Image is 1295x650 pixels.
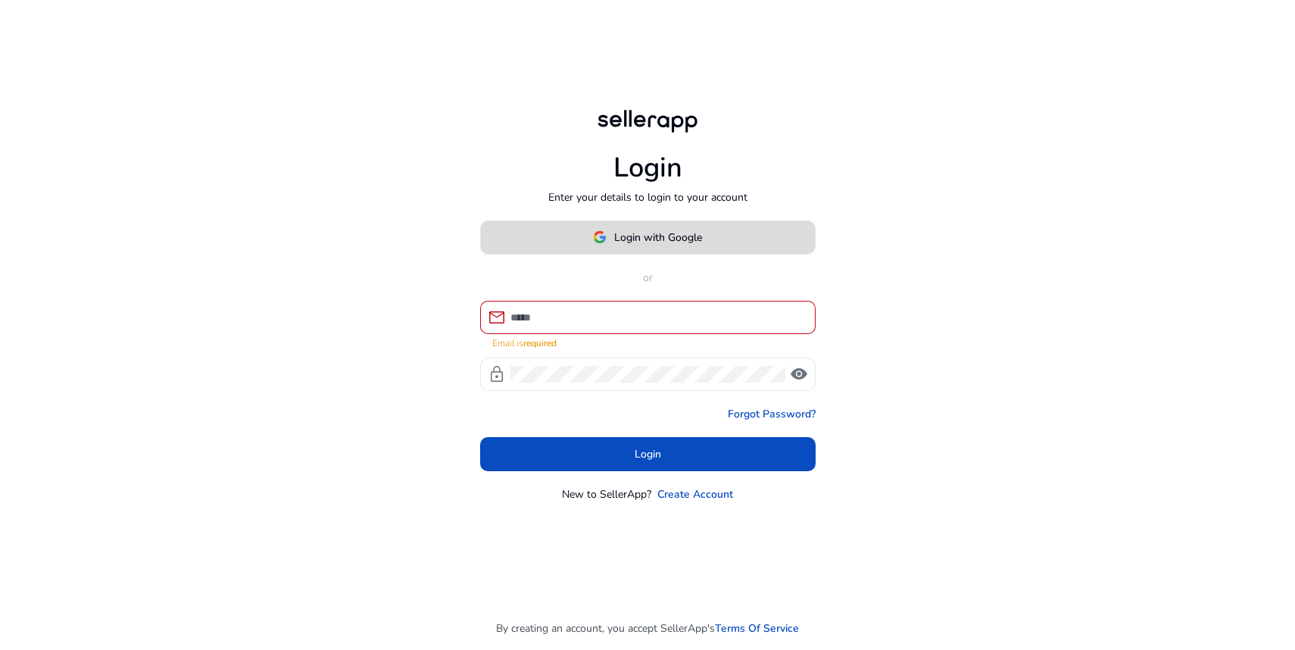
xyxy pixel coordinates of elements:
a: Create Account [657,486,733,502]
button: Login with Google [480,220,816,255]
p: or [480,270,816,286]
span: Login with Google [614,230,702,245]
mat-error: Email is [492,334,804,350]
h1: Login [613,152,682,184]
p: New to SellerApp? [562,486,651,502]
span: mail [488,308,506,327]
span: visibility [790,365,808,383]
span: lock [488,365,506,383]
p: Enter your details to login to your account [548,189,747,205]
a: Forgot Password? [728,406,816,422]
strong: required [523,337,557,349]
a: Terms Of Service [715,620,799,636]
button: Login [480,437,816,471]
img: google-logo.svg [593,230,607,244]
span: Login [635,446,661,462]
